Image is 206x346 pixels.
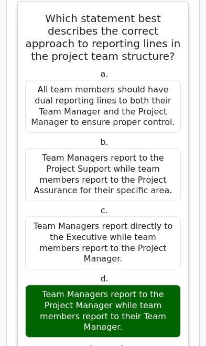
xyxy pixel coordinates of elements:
span: c. [101,205,108,215]
div: All team members should have dual reporting lines to both their Team Manager and the Project Mana... [25,80,181,133]
span: b. [100,137,108,147]
div: Team Managers report to the Project Support while team members report to the Project Assurance fo... [25,148,181,201]
div: Team Managers report directly to the Executive while team members report to the Project Manager. [25,216,181,269]
h5: Which statement best describes the correct approach to reporting lines in the project team struct... [24,12,182,62]
div: Team Managers report to the Project Manager while team members report to their Team Manager. [25,285,181,338]
span: a. [101,69,109,79]
span: d. [100,274,108,284]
